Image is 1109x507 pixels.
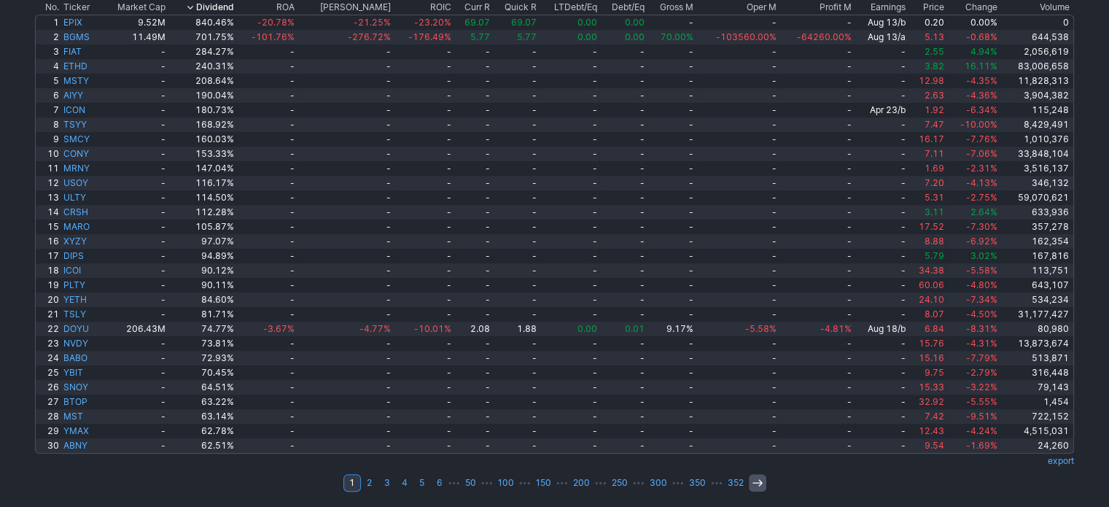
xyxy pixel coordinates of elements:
[539,44,599,59] a: -
[625,31,645,42] span: 0.00
[854,44,908,59] a: -
[925,90,944,101] span: 2.63
[970,46,997,57] span: 4.94%
[393,132,454,147] a: -
[539,59,599,74] a: -
[696,30,779,44] a: -103560.00%
[965,61,997,71] span: 16.11%
[517,31,537,42] span: 5.77
[101,74,168,88] a: -
[966,133,997,144] span: -7.76%
[61,220,101,234] a: MARO
[539,161,599,176] a: -
[577,31,597,42] span: 0.00
[599,59,647,74] a: -
[647,88,696,103] a: -
[625,17,645,28] span: 0.00
[925,31,944,42] span: 5.13
[696,59,779,74] a: -
[908,88,946,103] a: 2.63
[778,147,854,161] a: -
[539,30,599,44] a: 0.00
[778,103,854,117] a: -
[647,147,696,161] a: -
[696,44,779,59] a: -
[908,147,946,161] a: 7.11
[236,88,297,103] a: -
[61,176,101,190] a: USOY
[908,30,946,44] a: 5.13
[599,15,647,30] a: 0.00
[1000,15,1073,30] a: 0
[966,148,997,159] span: -7.06%
[946,117,1000,132] a: -10.00%
[393,190,454,205] a: -
[908,103,946,117] a: 1.92
[925,192,944,203] span: 5.31
[168,117,237,132] a: 168.92%
[647,190,696,205] a: -
[236,205,297,220] a: -
[599,161,647,176] a: -
[492,205,539,220] a: -
[966,31,997,42] span: -0.68%
[946,103,1000,117] a: -6.34%
[101,103,168,117] a: -
[946,132,1000,147] a: -7.76%
[854,132,908,147] a: -
[647,30,696,44] a: 70.00%
[454,117,491,132] a: -
[778,132,854,147] a: -
[61,103,101,117] a: ICON
[36,161,61,176] a: 11
[61,147,101,161] a: CONY
[778,176,854,190] a: -
[778,59,854,74] a: -
[297,30,393,44] a: -276.72%
[966,192,997,203] span: -2.75%
[696,74,779,88] a: -
[1000,161,1073,176] a: 3,516,137
[297,44,393,59] a: -
[36,30,61,44] a: 2
[168,74,237,88] a: 208.64%
[778,117,854,132] a: -
[236,44,297,59] a: -
[925,119,944,130] span: 7.47
[393,117,454,132] a: -
[61,44,101,59] a: FIAT
[925,61,944,71] span: 3.82
[778,190,854,205] a: -
[492,132,539,147] a: -
[393,161,454,176] a: -
[464,17,490,28] span: 69.07
[36,88,61,103] a: 6
[1000,132,1073,147] a: 1,010,376
[1000,117,1073,132] a: 8,429,491
[854,147,908,161] a: -
[854,176,908,190] a: -
[454,44,491,59] a: -
[797,31,852,42] span: -64260.00%
[539,205,599,220] a: -
[946,147,1000,161] a: -7.06%
[257,17,295,28] span: -20.78%
[647,205,696,220] a: -
[647,103,696,117] a: -
[696,132,779,147] a: -
[236,220,297,234] a: -
[908,74,946,88] a: 12.98
[393,176,454,190] a: -
[61,161,101,176] a: MRNY
[454,88,491,103] a: -
[168,176,237,190] a: 116.17%
[393,74,454,88] a: -
[393,44,454,59] a: -
[36,74,61,88] a: 5
[297,176,393,190] a: -
[539,132,599,147] a: -
[101,220,168,234] a: -
[168,88,237,103] a: 190.04%
[778,74,854,88] a: -
[925,46,944,57] span: 2.55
